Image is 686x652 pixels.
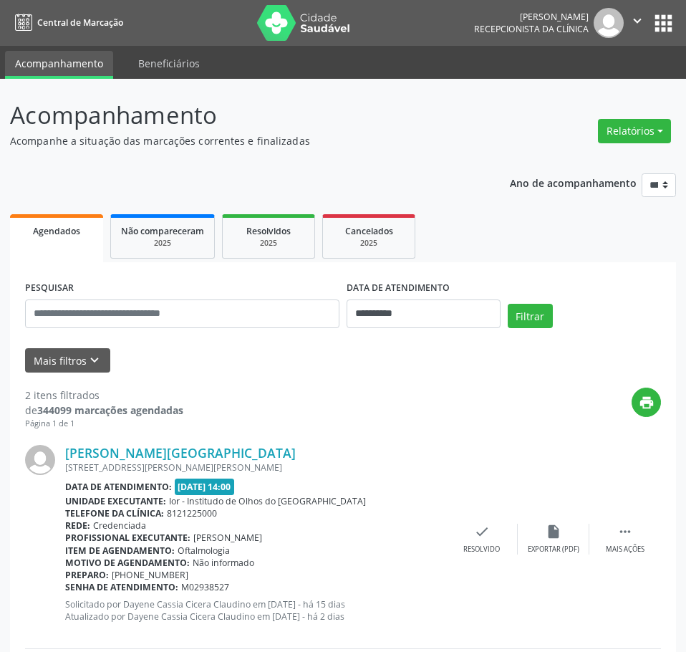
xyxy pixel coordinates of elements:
[25,403,183,418] div: de
[169,495,366,507] span: Ior - Institudo de Olhos do [GEOGRAPHIC_DATA]
[10,97,476,133] p: Acompanhamento
[463,545,500,555] div: Resolvido
[93,519,146,532] span: Credenciada
[128,51,210,76] a: Beneficiários
[632,388,661,417] button: print
[65,532,190,544] b: Profissional executante:
[528,545,579,555] div: Exportar (PDF)
[175,479,235,495] span: [DATE] 14:00
[87,353,102,368] i: keyboard_arrow_down
[178,545,230,557] span: Oftalmologia
[25,348,110,373] button: Mais filtroskeyboard_arrow_down
[474,524,490,540] i: check
[193,532,262,544] span: [PERSON_NAME]
[37,16,123,29] span: Central de Marcação
[65,519,90,532] b: Rede:
[474,23,589,35] span: Recepcionista da clínica
[598,119,671,143] button: Relatórios
[594,8,624,38] img: img
[25,418,183,430] div: Página 1 de 1
[121,225,204,237] span: Não compareceram
[629,13,645,29] i: 
[606,545,644,555] div: Mais ações
[639,395,654,411] i: print
[246,225,291,237] span: Resolvidos
[474,11,589,23] div: [PERSON_NAME]
[121,238,204,249] div: 2025
[617,524,633,540] i: 
[37,403,183,417] strong: 344099 marcações agendadas
[25,388,183,403] div: 2 itens filtrados
[181,581,229,593] span: M02938527
[65,598,446,623] p: Solicitado por Dayene Cassia Cicera Claudino em [DATE] - há 15 dias Atualizado por Dayene Cassia ...
[25,445,55,475] img: img
[624,8,651,38] button: 
[65,445,296,461] a: [PERSON_NAME][GEOGRAPHIC_DATA]
[112,569,188,581] span: [PHONE_NUMBER]
[167,507,217,519] span: 8121225000
[10,11,123,34] a: Central de Marcação
[65,461,446,474] div: [STREET_ADDRESS][PERSON_NAME][PERSON_NAME]
[5,51,113,79] a: Acompanhamento
[65,569,109,581] b: Preparo:
[193,557,254,569] span: Não informado
[345,225,393,237] span: Cancelados
[65,545,175,557] b: Item de agendamento:
[65,481,172,493] b: Data de atendimento:
[65,507,164,519] b: Telefone da clínica:
[347,277,450,299] label: DATA DE ATENDIMENTO
[546,524,561,540] i: insert_drive_file
[233,238,304,249] div: 2025
[25,277,74,299] label: PESQUISAR
[10,133,476,148] p: Acompanhe a situação das marcações correntes e finalizadas
[65,557,190,569] b: Motivo de agendamento:
[651,11,676,36] button: apps
[508,304,553,328] button: Filtrar
[65,581,178,593] b: Senha de atendimento:
[510,173,637,191] p: Ano de acompanhamento
[65,495,166,507] b: Unidade executante:
[333,238,405,249] div: 2025
[33,225,80,237] span: Agendados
